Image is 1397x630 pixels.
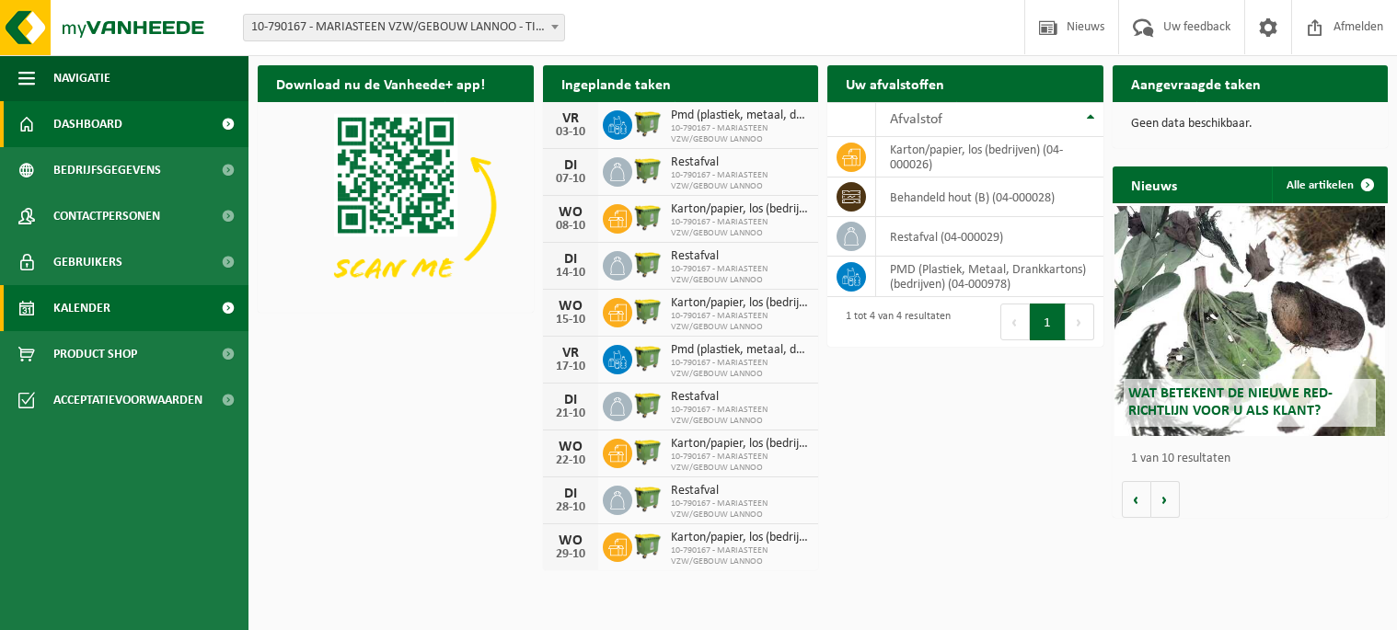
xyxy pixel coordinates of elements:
[671,123,810,145] span: 10-790167 - MARIASTEEN VZW/GEBOUW LANNOO
[671,311,810,333] span: 10-790167 - MARIASTEEN VZW/GEBOUW LANNOO
[1000,304,1030,340] button: Previous
[53,377,202,423] span: Acceptatievoorwaarden
[632,108,664,139] img: WB-1100-HPE-GN-50
[552,346,589,361] div: VR
[671,170,810,192] span: 10-790167 - MARIASTEEN VZW/GEBOUW LANNOO
[552,361,589,373] div: 17-10
[876,178,1103,217] td: behandeld hout (B) (04-000028)
[53,285,110,331] span: Kalender
[671,109,810,123] span: Pmd (plastiek, metaal, drankkartons) (bedrijven)
[552,440,589,454] div: WO
[552,299,589,314] div: WO
[552,548,589,561] div: 29-10
[632,248,664,280] img: WB-1100-HPE-GN-50
[837,302,951,342] div: 1 tot 4 van 4 resultaten
[632,155,664,186] img: WB-1100-HPE-GN-50
[543,65,689,101] h2: Ingeplande taken
[1114,206,1385,436] a: Wat betekent de nieuwe RED-richtlijn voor u als klant?
[632,483,664,514] img: WB-1100-HPE-GN-50
[671,155,810,170] span: Restafval
[53,147,161,193] span: Bedrijfsgegevens
[552,393,589,407] div: DI
[671,498,810,521] span: 10-790167 - MARIASTEEN VZW/GEBOUW LANNOO
[632,342,664,373] img: WB-1100-HPE-GN-50
[632,389,664,420] img: WB-1100-HPE-GN-50
[53,239,122,285] span: Gebruikers
[827,65,963,101] h2: Uw afvalstoffen
[632,201,664,233] img: WB-1100-HPE-GN-50
[890,112,942,127] span: Afvalstof
[552,501,589,514] div: 28-10
[671,484,810,498] span: Restafval
[1113,166,1195,202] h2: Nieuws
[671,249,810,264] span: Restafval
[552,220,589,233] div: 08-10
[632,530,664,561] img: WB-1100-HPE-GN-50
[53,331,137,377] span: Product Shop
[1030,304,1066,340] button: 1
[552,454,589,467] div: 22-10
[552,487,589,501] div: DI
[552,158,589,173] div: DI
[552,126,589,139] div: 03-10
[53,101,122,147] span: Dashboard
[671,202,810,217] span: Karton/papier, los (bedrijven)
[876,257,1103,297] td: PMD (Plastiek, Metaal, Drankkartons) (bedrijven) (04-000978)
[632,295,664,326] img: WB-1100-HPE-GN-50
[671,531,810,545] span: Karton/papier, los (bedrijven)
[632,436,664,467] img: WB-1100-HPE-GN-50
[243,14,565,41] span: 10-790167 - MARIASTEEN VZW/GEBOUW LANNOO - TIELT
[53,193,160,239] span: Contactpersonen
[552,267,589,280] div: 14-10
[1131,452,1380,465] p: 1 van 10 resultaten
[552,407,589,420] div: 21-10
[1066,304,1094,340] button: Next
[671,390,810,405] span: Restafval
[1131,118,1370,131] p: Geen data beschikbaar.
[1122,481,1151,518] button: Vorige
[552,252,589,267] div: DI
[1151,481,1180,518] button: Volgende
[671,452,810,474] span: 10-790167 - MARIASTEEN VZW/GEBOUW LANNOO
[552,111,589,126] div: VR
[671,405,810,427] span: 10-790167 - MARIASTEEN VZW/GEBOUW LANNOO
[671,358,810,380] span: 10-790167 - MARIASTEEN VZW/GEBOUW LANNOO
[671,217,810,239] span: 10-790167 - MARIASTEEN VZW/GEBOUW LANNOO
[258,65,503,101] h2: Download nu de Vanheede+ app!
[1113,65,1279,101] h2: Aangevraagde taken
[258,102,534,309] img: Download de VHEPlus App
[671,545,810,567] span: 10-790167 - MARIASTEEN VZW/GEBOUW LANNOO
[552,533,589,548] div: WO
[876,137,1103,178] td: karton/papier, los (bedrijven) (04-000026)
[1128,386,1333,418] span: Wat betekent de nieuwe RED-richtlijn voor u als klant?
[552,314,589,326] div: 15-10
[671,296,810,311] span: Karton/papier, los (bedrijven)
[244,15,564,40] span: 10-790167 - MARIASTEEN VZW/GEBOUW LANNOO - TIELT
[53,55,110,101] span: Navigatie
[671,343,810,358] span: Pmd (plastiek, metaal, drankkartons) (bedrijven)
[552,173,589,186] div: 07-10
[1272,166,1386,203] a: Alle artikelen
[552,205,589,220] div: WO
[671,264,810,286] span: 10-790167 - MARIASTEEN VZW/GEBOUW LANNOO
[671,437,810,452] span: Karton/papier, los (bedrijven)
[876,217,1103,257] td: restafval (04-000029)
